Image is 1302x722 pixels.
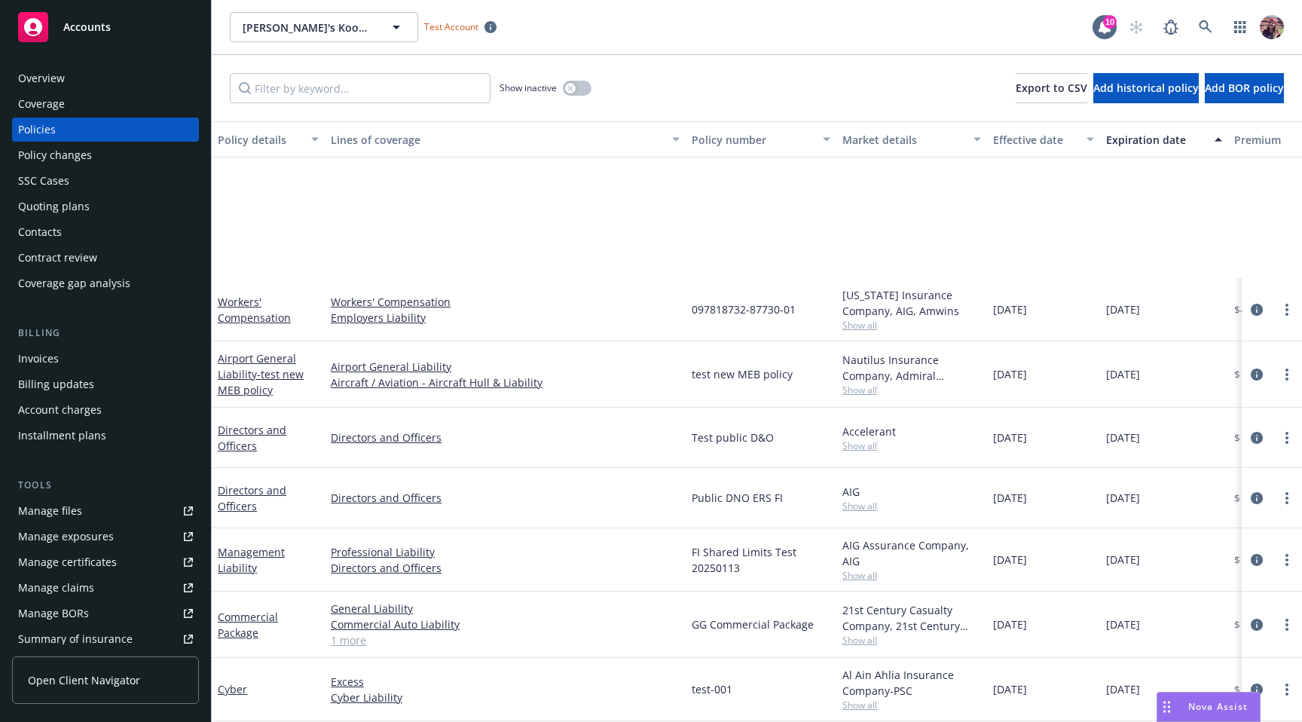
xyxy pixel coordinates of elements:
[230,73,491,103] input: Filter by keyword...
[842,287,981,319] div: [US_STATE] Insurance Company, AIG, Amwins
[331,294,680,310] a: Workers' Compensation
[1156,12,1186,42] a: Report a Bug
[12,550,199,574] a: Manage certificates
[993,616,1027,632] span: [DATE]
[1248,616,1266,634] a: circleInformation
[12,271,199,295] a: Coverage gap analysis
[987,121,1100,158] button: Effective date
[1248,366,1266,384] a: circleInformation
[18,424,106,448] div: Installment plans
[1260,15,1284,39] img: photo
[331,132,663,148] div: Lines of coverage
[331,601,680,616] a: General Liability
[1278,616,1296,634] a: more
[842,384,981,396] span: Show all
[1248,429,1266,447] a: circleInformation
[1278,489,1296,507] a: more
[12,169,199,193] a: SSC Cases
[692,544,830,576] span: FI Shared Limits Test 20250113
[12,66,199,90] a: Overview
[218,351,304,397] a: Airport General Liability
[842,319,981,332] span: Show all
[1106,552,1140,568] span: [DATE]
[12,478,199,493] div: Tools
[18,271,130,295] div: Coverage gap analysis
[18,194,90,219] div: Quoting plans
[18,347,59,371] div: Invoices
[842,667,981,699] div: Al Ain Ahlia Insurance Company-PSC
[12,398,199,422] a: Account charges
[18,601,89,626] div: Manage BORs
[1205,81,1284,95] span: Add BOR policy
[331,375,680,390] a: Aircraft / Aviation - Aircraft Hull & Liability
[218,610,278,640] a: Commercial Package
[686,121,836,158] button: Policy number
[18,499,82,523] div: Manage files
[12,424,199,448] a: Installment plans
[331,544,680,560] a: Professional Liability
[1278,301,1296,319] a: more
[1093,73,1199,103] button: Add historical policy
[842,634,981,647] span: Show all
[12,576,199,600] a: Manage claims
[18,398,102,422] div: Account charges
[842,500,981,512] span: Show all
[12,194,199,219] a: Quoting plans
[1234,132,1296,148] div: Premium
[1225,12,1255,42] a: Switch app
[1103,15,1117,29] div: 10
[1093,81,1199,95] span: Add historical policy
[1248,551,1266,569] a: circleInformation
[842,424,981,439] div: Accelerant
[18,169,69,193] div: SSC Cases
[218,423,286,453] a: Directors and Officers
[18,550,117,574] div: Manage certificates
[12,499,199,523] a: Manage files
[331,616,680,632] a: Commercial Auto Liability
[1248,489,1266,507] a: circleInformation
[692,132,814,148] div: Policy number
[842,602,981,634] div: 21st Century Casualty Company, 21st Century Insurance Group
[836,121,987,158] button: Market details
[692,490,783,506] span: Public DNO ERS FI
[18,627,133,651] div: Summary of insurance
[1205,73,1284,103] button: Add BOR policy
[12,246,199,270] a: Contract review
[18,372,94,396] div: Billing updates
[18,92,65,116] div: Coverage
[12,143,199,167] a: Policy changes
[1106,430,1140,445] span: [DATE]
[1016,73,1087,103] button: Export to CSV
[12,347,199,371] a: Invoices
[1106,681,1140,697] span: [DATE]
[12,627,199,651] a: Summary of insurance
[18,143,92,167] div: Policy changes
[993,366,1027,382] span: [DATE]
[218,295,291,325] a: Workers' Compensation
[331,310,680,326] a: Employers Liability
[218,545,285,575] a: Management Liability
[692,616,814,632] span: GG Commercial Package
[331,490,680,506] a: Directors and Officers
[993,132,1077,148] div: Effective date
[218,132,302,148] div: Policy details
[1278,681,1296,699] a: more
[12,326,199,341] div: Billing
[18,66,65,90] div: Overview
[331,690,680,705] a: Cyber Liability
[692,681,732,697] span: test-001
[424,20,478,33] span: Test Account
[230,12,418,42] button: [PERSON_NAME]'s Kookies
[1106,301,1140,317] span: [DATE]
[1106,366,1140,382] span: [DATE]
[418,19,503,35] span: Test Account
[12,525,199,549] a: Manage exposures
[692,430,774,445] span: Test public D&O
[1190,12,1221,42] a: Search
[218,367,304,397] span: - test new MEB policy
[993,430,1027,445] span: [DATE]
[331,632,680,648] a: 1 more
[12,6,199,48] a: Accounts
[842,484,981,500] div: AIG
